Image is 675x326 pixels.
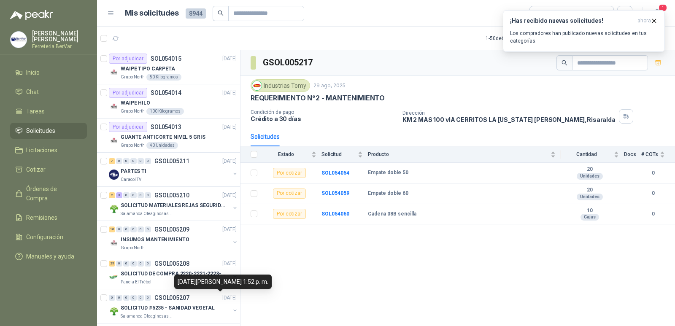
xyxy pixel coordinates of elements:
p: SOLICITUD #5235 - SANIDAD VEGETAL [121,304,215,312]
div: Por adjudicar [109,54,147,64]
p: 29 ago, 2025 [313,82,346,90]
th: Estado [262,146,321,163]
th: Cantidad [561,146,624,163]
b: 10 [561,207,619,214]
span: 1 [658,4,667,12]
h3: ¡Has recibido nuevas solicitudes! [510,17,634,24]
p: Grupo North [121,74,145,81]
a: 10 0 0 0 0 0 GSOL005209[DATE] Company LogoINSUMOS MANTENIMIENTOGrupo North [109,224,238,251]
p: GSOL005208 [154,261,189,267]
p: WAIPE TIPO CARPETA [121,65,175,73]
p: Dirección [402,110,616,116]
img: Company Logo [109,272,119,282]
p: INSUMOS MANTENIMIENTO [121,236,189,244]
b: Empate doble 50 [368,170,408,176]
th: Producto [368,146,561,163]
p: [DATE] [222,191,237,199]
div: 0 [109,295,115,301]
h3: GSOL005217 [263,56,314,69]
a: SOL054059 [321,190,349,196]
p: Grupo North [121,108,145,115]
div: 100 Kilogramos [146,108,184,115]
p: Condición de pago [251,109,396,115]
b: 0 [641,210,665,218]
p: [DATE] [222,123,237,131]
div: Unidades [577,173,603,180]
a: Remisiones [10,210,87,226]
div: Cajas [580,214,599,221]
div: 0 [145,295,151,301]
div: 25 [109,261,115,267]
p: Panela El Trébol [121,279,151,286]
a: Por adjudicarSOL054015[DATE] Company LogoWAIPE TIPO CARPETAGrupo North50 Kilogramos [97,50,240,84]
div: Por cotizar [273,209,306,219]
div: 0 [130,295,137,301]
span: 8944 [186,8,206,19]
b: Empate doble 60 [368,190,408,197]
img: Company Logo [252,81,262,90]
p: [DATE] [222,157,237,165]
div: 0 [123,261,130,267]
a: 7 0 0 0 0 0 GSOL005211[DATE] Company LogoPARTES TICaracol TV [109,156,238,183]
p: Crédito a 30 días [251,115,396,122]
a: Por adjudicarSOL054014[DATE] Company LogoWAIPE HILOGrupo North100 Kilogramos [97,84,240,119]
div: 0 [145,261,151,267]
p: Grupo North [121,245,145,251]
div: 0 [123,295,130,301]
div: 0 [123,158,130,164]
a: Órdenes de Compra [10,181,87,206]
p: Caracol TV [121,176,141,183]
img: Company Logo [109,101,119,111]
p: SOLICITUD DE COMPRA 2220-2221-2223-2224 [121,270,226,278]
div: 0 [116,261,122,267]
p: [DATE] [222,89,237,97]
p: KM 2 MAS 100 vIA CERRITOS LA [US_STATE] [PERSON_NAME] , Risaralda [402,116,616,123]
div: Industrias Tomy [251,79,310,92]
span: Cantidad [561,151,612,157]
div: 0 [145,226,151,232]
div: 0 [138,226,144,232]
a: Por adjudicarSOL054013[DATE] Company LogoGUANTE ANTICORTE NIVEL 5 GRISGrupo North40 Unidades [97,119,240,153]
a: Tareas [10,103,87,119]
span: Manuales y ayuda [26,252,74,261]
p: GUANTE ANTICORTE NIVEL 5 GRIS [121,133,205,141]
b: SOL054060 [321,211,349,217]
p: SOL054015 [151,56,181,62]
div: 7 [109,158,115,164]
p: GSOL005209 [154,226,189,232]
div: 0 [116,295,122,301]
p: [PERSON_NAME] [PERSON_NAME] [32,30,87,42]
div: 3 [116,192,122,198]
div: 40 Unidades [146,142,178,149]
span: search [218,10,224,16]
div: 0 [130,226,137,232]
a: Chat [10,84,87,100]
b: 20 [561,166,619,173]
img: Company Logo [109,204,119,214]
div: 0 [123,192,130,198]
button: ¡Has recibido nuevas solicitudes!ahora Los compradores han publicado nuevas solicitudes en tus ca... [503,10,665,52]
span: Órdenes de Compra [26,184,79,203]
span: Configuración [26,232,63,242]
div: Por adjudicar [109,88,147,98]
img: Company Logo [11,32,27,48]
p: Ferreteria BerVar [32,44,87,49]
span: Tareas [26,107,45,116]
img: Company Logo [109,238,119,248]
p: Los compradores han publicado nuevas solicitudes en tus categorías. [510,30,658,45]
a: Configuración [10,229,87,245]
div: 0 [138,295,144,301]
p: GSOL005210 [154,192,189,198]
p: SOLICITUD MATERIALES REJAS SEGURIDAD - OFICINA [121,202,226,210]
p: WAIPE HILO [121,99,150,107]
div: Por cotizar [273,168,306,178]
div: 0 [116,226,122,232]
div: 0 [138,192,144,198]
a: 25 0 0 0 0 0 GSOL005208[DATE] Company LogoSOLICITUD DE COMPRA 2220-2221-2223-2224Panela El Trébol [109,259,238,286]
p: Salamanca Oleaginosas SAS [121,313,174,320]
div: 0 [138,158,144,164]
b: 20 [561,187,619,194]
a: Manuales y ayuda [10,248,87,264]
div: 0 [123,226,130,232]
